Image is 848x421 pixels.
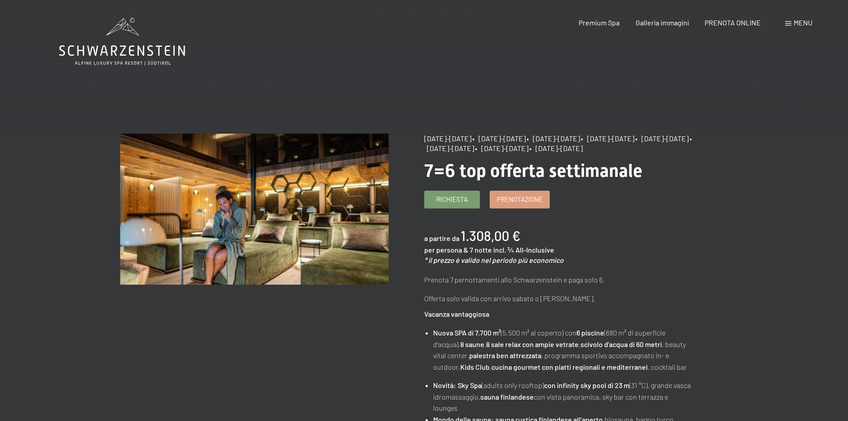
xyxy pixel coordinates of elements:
[580,340,662,348] strong: scivolo d'acqua di 60 metri
[705,18,761,27] a: PRENOTA ONLINE
[527,134,580,143] span: • [DATE]-[DATE]
[794,18,812,27] span: Menu
[120,134,389,285] img: 7=6 top offerta settimanale
[433,327,692,372] li: (5.500 m² al coperto) con (680 m² di superficie d'acqua), , , , beauty vital center, , programma ...
[433,328,501,337] strong: Nuova SPA di 7.700 m²
[424,293,693,304] p: Offerta solo valida con arrivo sabato o [PERSON_NAME].
[497,195,543,204] span: Prenotazione
[461,228,520,244] b: 1.308,00 €
[636,18,689,27] a: Galleria immagini
[470,245,492,254] span: 7 notte
[490,191,549,208] a: Prenotazione
[424,310,489,318] strong: Vacanza vantaggiosa
[424,256,564,264] em: * il prezzo è valido nel periodo più economico
[425,191,479,208] a: Richiesta
[529,144,583,152] span: • [DATE]-[DATE]
[544,381,629,389] strong: con infinity sky pool di 23 m
[493,245,554,254] span: incl. ¾ All-Inclusive
[635,134,689,143] span: • [DATE]-[DATE]
[579,18,620,27] a: Premium Spa
[436,195,468,204] span: Richiesta
[424,274,693,286] p: Prenota 7 pernottamenti allo Schwarzenstein e paga solo 6.
[581,134,634,143] span: • [DATE]-[DATE]
[424,245,468,254] span: per persona &
[472,134,526,143] span: • [DATE]-[DATE]
[486,340,579,348] strong: 8 sale relax con ampie vetrate
[480,392,534,401] strong: sauna finlandese
[460,363,490,371] strong: Kids Club
[424,160,642,181] span: 7=6 top offerta settimanale
[424,134,471,143] span: [DATE]-[DATE]
[475,144,528,152] span: • [DATE]-[DATE]
[469,351,541,360] strong: palestra ben attrezzata
[433,381,482,389] strong: Novità: Sky Spa
[460,340,484,348] strong: 8 saune
[576,328,604,337] strong: 6 piscine
[491,363,648,371] strong: cucina gourmet con piatti regionali e mediterranei
[424,234,459,242] span: a partire da
[433,380,692,414] li: (adults only rooftop) (31 °C), grande vasca idromassaggio, con vista panoramica, sky bar con terr...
